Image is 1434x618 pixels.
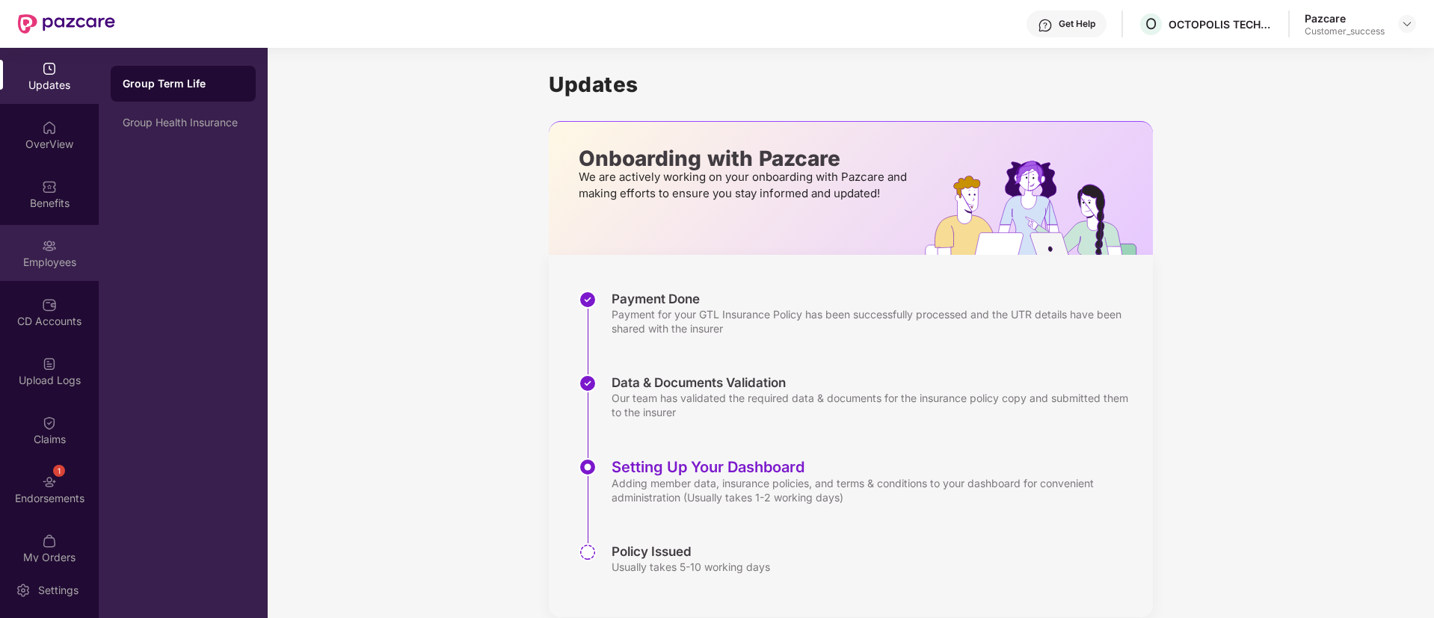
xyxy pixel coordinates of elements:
[42,179,57,194] img: svg+xml;base64,PHN2ZyBpZD0iQmVuZWZpdHMiIHhtbG5zPSJodHRwOi8vd3d3LnczLm9yZy8yMDAwL3N2ZyIgd2lkdGg9Ij...
[612,391,1138,419] div: Our team has validated the required data & documents for the insurance policy copy and submitted ...
[18,14,115,34] img: New Pazcare Logo
[612,476,1138,504] div: Adding member data, insurance policies, and terms & conditions to your dashboard for convenient a...
[579,169,911,202] p: We are actively working on your onboarding with Pazcare and making efforts to ensure you stay inf...
[42,297,57,312] img: svg+xml;base64,PHN2ZyBpZD0iQ0RfQWNjb3VudHMiIGRhdGEtbmFtZT0iQ0QgQWNjb3VudHMiIHhtbG5zPSJodHRwOi8vd3...
[925,161,1153,255] img: hrOnboarding
[16,583,31,598] img: svg+xml;base64,PHN2ZyBpZD0iU2V0dGluZy0yMHgyMCIgeG1sbnM9Imh0dHA6Ly93d3cudzMub3JnLzIwMDAvc3ZnIiB3aW...
[1305,25,1385,37] div: Customer_success
[612,543,770,560] div: Policy Issued
[42,61,57,76] img: svg+xml;base64,PHN2ZyBpZD0iVXBkYXRlZCIgeG1sbnM9Imh0dHA6Ly93d3cudzMub3JnLzIwMDAvc3ZnIiB3aWR0aD0iMj...
[42,356,57,371] img: svg+xml;base64,PHN2ZyBpZD0iVXBsb2FkX0xvZ3MiIGRhdGEtbmFtZT0iVXBsb2FkIExvZ3MiIHhtbG5zPSJodHRwOi8vd3...
[42,120,57,135] img: svg+xml;base64,PHN2ZyBpZD0iSG9tZSIgeG1sbnM9Imh0dHA6Ly93d3cudzMub3JnLzIwMDAvc3ZnIiB3aWR0aD0iMjAiIG...
[42,415,57,430] img: svg+xml;base64,PHN2ZyBpZD0iQ2xhaW0iIHhtbG5zPSJodHRwOi8vd3d3LnczLm9yZy8yMDAwL3N2ZyIgd2lkdGg9IjIwIi...
[1038,18,1053,33] img: svg+xml;base64,PHN2ZyBpZD0iSGVscC0zMngzMiIgeG1sbnM9Imh0dHA6Ly93d3cudzMub3JnLzIwMDAvc3ZnIiB3aWR0aD...
[53,465,65,477] div: 1
[549,72,1153,97] h1: Updates
[1401,18,1413,30] img: svg+xml;base64,PHN2ZyBpZD0iRHJvcGRvd24tMzJ4MzIiIHhtbG5zPSJodHRwOi8vd3d3LnczLm9yZy8yMDAwL3N2ZyIgd2...
[123,117,244,129] div: Group Health Insurance
[579,458,597,476] img: svg+xml;base64,PHN2ZyBpZD0iU3RlcC1BY3RpdmUtMzJ4MzIiIHhtbG5zPSJodHRwOi8vd3d3LnczLm9yZy8yMDAwL3N2Zy...
[612,291,1138,307] div: Payment Done
[612,307,1138,336] div: Payment for your GTL Insurance Policy has been successfully processed and the UTR details have be...
[123,76,244,91] div: Group Term Life
[1145,15,1157,33] span: O
[579,374,597,392] img: svg+xml;base64,PHN2ZyBpZD0iU3RlcC1Eb25lLTMyeDMyIiB4bWxucz0iaHR0cDovL3d3dy53My5vcmcvMjAwMC9zdmciIH...
[612,458,1138,476] div: Setting Up Your Dashboard
[579,543,597,561] img: svg+xml;base64,PHN2ZyBpZD0iU3RlcC1QZW5kaW5nLTMyeDMyIiB4bWxucz0iaHR0cDovL3d3dy53My5vcmcvMjAwMC9zdm...
[42,475,57,489] img: svg+xml;base64,PHN2ZyBpZD0iRW5kb3JzZW1lbnRzIiB4bWxucz0iaHR0cDovL3d3dy53My5vcmcvMjAwMC9zdmciIHdpZH...
[579,152,911,165] p: Onboarding with Pazcare
[1305,11,1385,25] div: Pazcare
[579,291,597,309] img: svg+xml;base64,PHN2ZyBpZD0iU3RlcC1Eb25lLTMyeDMyIiB4bWxucz0iaHR0cDovL3d3dy53My5vcmcvMjAwMC9zdmciIH...
[1169,17,1273,31] div: OCTOPOLIS TECHNOLOGIES PRIVATE LIMITED
[612,374,1138,391] div: Data & Documents Validation
[42,238,57,253] img: svg+xml;base64,PHN2ZyBpZD0iRW1wbG95ZWVzIiB4bWxucz0iaHR0cDovL3d3dy53My5vcmcvMjAwMC9zdmciIHdpZHRoPS...
[42,534,57,549] img: svg+xml;base64,PHN2ZyBpZD0iTXlfT3JkZXJzIiBkYXRhLW5hbWU9Ik15IE9yZGVycyIgeG1sbnM9Imh0dHA6Ly93d3cudz...
[1059,18,1095,30] div: Get Help
[34,583,83,598] div: Settings
[612,560,770,574] div: Usually takes 5-10 working days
